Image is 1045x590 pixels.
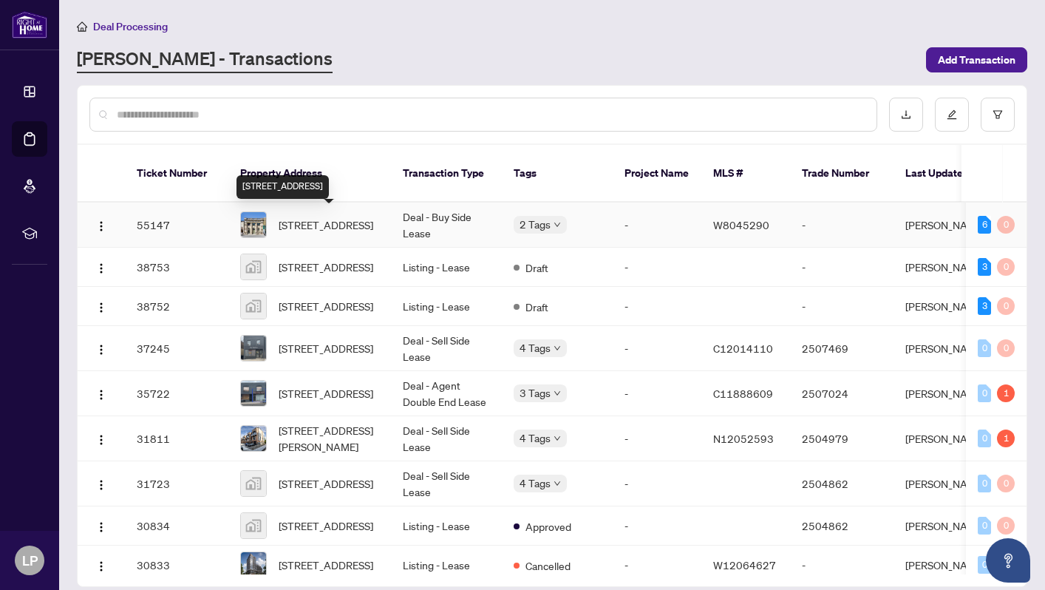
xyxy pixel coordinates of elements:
td: [PERSON_NAME] [893,248,1004,287]
span: [STREET_ADDRESS] [279,518,373,534]
img: Logo [95,479,107,491]
div: 0 [997,475,1015,492]
th: Ticket Number [125,145,228,203]
span: N12052593 [713,432,774,445]
th: Property Address [228,145,391,203]
span: [STREET_ADDRESS] [279,298,373,314]
td: 31811 [125,416,228,461]
td: - [613,203,701,248]
div: 1 [997,430,1015,447]
span: 4 Tags [520,475,551,492]
td: - [790,248,893,287]
div: 0 [997,258,1015,276]
img: Logo [95,560,107,572]
td: Deal - Buy Side Lease [391,203,502,248]
img: logo [12,11,47,38]
td: Deal - Agent Double End Lease [391,371,502,416]
span: W8045290 [713,218,769,231]
div: 1 [997,384,1015,402]
span: W12064627 [713,558,776,572]
span: C12014110 [713,342,773,355]
td: 37245 [125,326,228,371]
td: Listing - Lease [391,287,502,326]
div: 0 [978,556,991,574]
td: - [613,326,701,371]
div: 0 [997,517,1015,535]
span: [STREET_ADDRESS] [279,385,373,401]
span: down [554,345,561,352]
td: - [613,546,701,585]
span: filter [993,109,1003,120]
td: 2507024 [790,371,893,416]
td: 2504862 [790,461,893,506]
span: 4 Tags [520,339,551,356]
span: Draft [525,299,548,315]
img: Logo [95,302,107,313]
td: - [790,203,893,248]
th: Project Name [613,145,701,203]
div: 0 [978,384,991,402]
td: 30833 [125,546,228,585]
td: Listing - Lease [391,546,502,585]
td: 2504862 [790,506,893,546]
button: Add Transaction [926,47,1027,72]
div: 0 [978,430,991,447]
span: Approved [525,518,571,535]
td: [PERSON_NAME] [893,461,1004,506]
img: thumbnail-img [241,471,266,496]
td: Deal - Sell Side Lease [391,416,502,461]
span: 3 Tags [520,384,551,401]
button: Logo [89,336,113,360]
td: Listing - Lease [391,248,502,287]
td: [PERSON_NAME] [893,416,1004,461]
button: Logo [89,294,113,318]
td: 2504979 [790,416,893,461]
div: 0 [978,339,991,357]
div: 0 [978,475,991,492]
span: [STREET_ADDRESS][PERSON_NAME] [279,422,379,455]
span: down [554,480,561,487]
button: Logo [89,514,113,538]
button: Logo [89,427,113,450]
img: Logo [95,220,107,232]
th: MLS # [701,145,790,203]
div: 0 [978,517,991,535]
div: 0 [997,339,1015,357]
span: [STREET_ADDRESS] [279,557,373,573]
div: 3 [978,297,991,315]
img: thumbnail-img [241,552,266,577]
img: thumbnail-img [241,294,266,319]
span: [STREET_ADDRESS] [279,259,373,275]
span: edit [947,109,957,120]
td: 55147 [125,203,228,248]
span: down [554,435,561,442]
td: 31723 [125,461,228,506]
span: Cancelled [525,557,571,574]
span: 4 Tags [520,430,551,447]
img: Logo [95,521,107,533]
td: 2507469 [790,326,893,371]
td: - [790,546,893,585]
img: thumbnail-img [241,426,266,451]
img: thumbnail-img [241,212,266,237]
span: [STREET_ADDRESS] [279,340,373,356]
span: down [554,221,561,228]
th: Tags [502,145,613,203]
img: Logo [95,434,107,446]
span: Draft [525,260,548,276]
div: 6 [978,216,991,234]
button: Open asap [986,538,1030,583]
button: Logo [89,382,113,405]
button: Logo [89,553,113,577]
td: - [613,416,701,461]
a: [PERSON_NAME] - Transactions [77,47,333,73]
td: [PERSON_NAME] [893,287,1004,326]
span: download [901,109,911,120]
td: - [613,371,701,416]
td: - [613,506,701,546]
td: Deal - Sell Side Lease [391,461,502,506]
img: thumbnail-img [241,336,266,361]
td: [PERSON_NAME] [893,203,1004,248]
div: 0 [997,297,1015,315]
td: [PERSON_NAME] [893,371,1004,416]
